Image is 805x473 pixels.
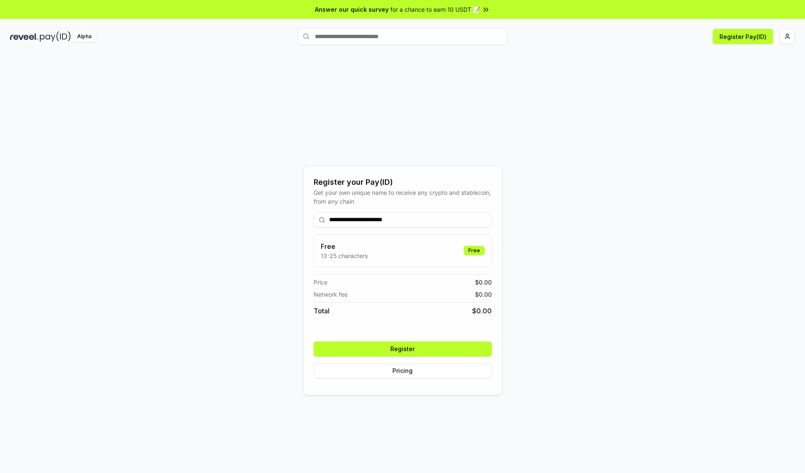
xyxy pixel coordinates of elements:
[321,251,368,260] p: 13-25 characters
[314,306,330,316] span: Total
[315,5,389,14] span: Answer our quick survey
[390,5,480,14] span: for a chance to earn 10 USDT 📝
[314,176,492,188] div: Register your Pay(ID)
[10,31,38,42] img: reveel_dark
[314,278,327,287] span: Price
[314,188,492,206] div: Get your own unique name to receive any crypto and stablecoin, from any chain
[314,363,492,378] button: Pricing
[713,29,773,44] button: Register Pay(ID)
[475,278,492,287] span: $ 0.00
[40,31,71,42] img: pay_id
[314,290,348,299] span: Network fee
[475,290,492,299] span: $ 0.00
[73,31,96,42] div: Alpha
[314,341,492,357] button: Register
[321,241,368,251] h3: Free
[464,246,485,255] div: Free
[472,306,492,316] span: $ 0.00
